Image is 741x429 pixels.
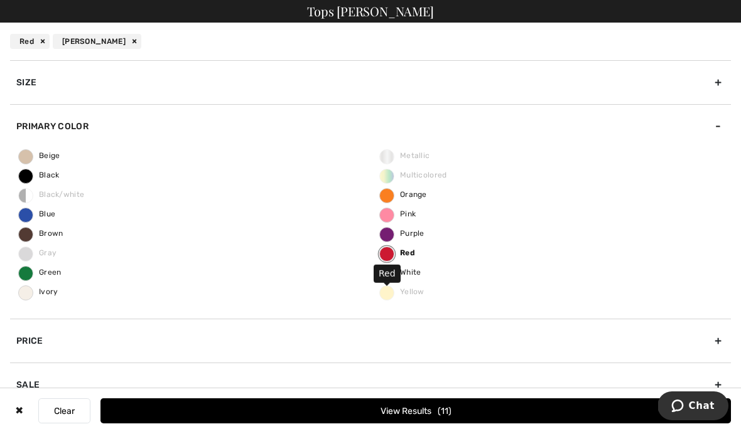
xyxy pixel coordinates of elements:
button: View Results11 [100,398,731,423]
div: Sale [10,363,731,406]
div: ✖ [10,398,28,423]
span: White [380,268,421,277]
button: Clear [38,398,90,423]
div: [PERSON_NAME] [53,34,141,49]
span: Beige [19,151,60,160]
span: Red [380,248,415,257]
span: Yellow [380,287,425,296]
div: Size [10,60,731,104]
span: Purple [380,229,425,238]
span: Blue [19,209,55,218]
div: Red [10,34,50,49]
div: Red [374,265,401,283]
span: Gray [19,248,57,257]
span: Metallic [380,151,430,160]
iframe: Opens a widget where you can chat to one of our agents [658,391,728,423]
span: Green [19,268,62,277]
div: Primary Color [10,104,731,148]
span: Black/white [19,190,84,199]
span: Black [19,171,60,179]
span: Pink [380,209,416,218]
span: Multicolored [380,171,447,179]
span: Ivory [19,287,58,296]
span: Orange [380,190,427,199]
div: Price [10,319,731,363]
span: Brown [19,229,63,238]
span: 11 [438,406,452,416]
